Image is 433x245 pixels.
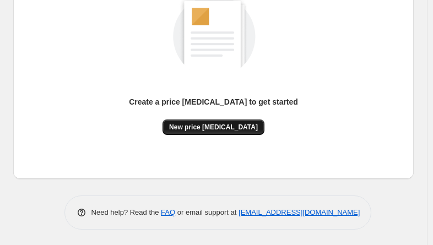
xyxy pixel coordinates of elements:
a: FAQ [161,208,175,216]
p: Create a price [MEDICAL_DATA] to get started [129,96,298,107]
span: or email support at [175,208,239,216]
a: [EMAIL_ADDRESS][DOMAIN_NAME] [239,208,360,216]
span: New price [MEDICAL_DATA] [169,123,258,132]
button: New price [MEDICAL_DATA] [163,119,264,135]
span: Need help? Read the [91,208,161,216]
